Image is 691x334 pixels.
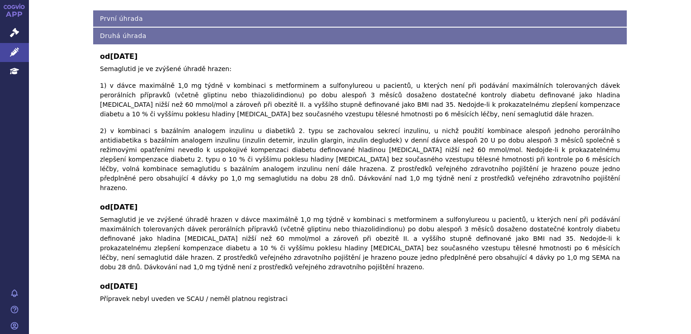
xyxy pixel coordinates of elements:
b: od [100,202,620,213]
span: [DATE] [110,282,137,291]
span: [DATE] [110,52,137,61]
b: od [100,281,620,292]
span: [DATE] [110,203,137,211]
b: od [100,51,620,62]
p: Přípravek nebyl uveden ve SCAU / neměl platnou registraci [100,294,620,304]
p: Semaglutid je ve zvýšené úhradě hrazen: 1) v dávce maximálně 1,0 mg týdně v kombinaci s metformin... [100,64,620,193]
p: Semaglutid je ve zvýšené úhradě hrazen v dávce maximálně 1,0 mg týdně v kombinaci s metforminem a... [100,215,620,272]
h4: První úhrada [93,10,627,27]
h4: Druhá úhrada [93,28,627,44]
